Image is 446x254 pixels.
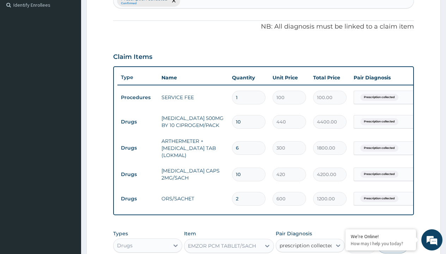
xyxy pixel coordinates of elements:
[117,192,158,205] td: Drugs
[310,71,350,85] th: Total Price
[117,141,158,155] td: Drugs
[360,145,398,152] span: Prescription collected
[188,242,256,249] div: EMZOR PCM TABLET/SACH
[360,171,398,178] span: Prescription collected
[184,230,196,237] label: Item
[37,40,118,49] div: Chat with us now
[113,231,128,237] label: Types
[117,242,133,249] div: Drugs
[117,71,158,84] th: Type
[351,233,411,240] div: We're Online!
[269,71,310,85] th: Unit Price
[113,22,414,31] p: NB: All diagnosis must be linked to a claim item
[4,175,134,199] textarea: Type your message and hit 'Enter'
[158,134,228,162] td: ARTHERMETER + [MEDICAL_DATA] TAB (LOKMAL)
[351,241,411,247] p: How may I help you today?
[121,2,167,5] small: Confirmed
[228,71,269,85] th: Quantity
[276,230,312,237] label: Pair Diagnosis
[41,80,97,151] span: We're online!
[158,164,228,185] td: [MEDICAL_DATA] CAPS 2MG/SACH
[360,118,398,125] span: Prescription collected
[113,53,152,61] h3: Claim Items
[158,90,228,104] td: SERVICE FEE
[13,35,29,53] img: d_794563401_company_1708531726252_794563401
[158,71,228,85] th: Name
[158,192,228,206] td: ORS/SACHET
[116,4,133,20] div: Minimize live chat window
[350,71,428,85] th: Pair Diagnosis
[360,195,398,202] span: Prescription collected
[158,111,228,132] td: [MEDICAL_DATA] 500MG BY 10 CIPROGEM/PACK
[360,94,398,101] span: Prescription collected
[117,168,158,181] td: Drugs
[117,115,158,128] td: Drugs
[117,91,158,104] td: Procedures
